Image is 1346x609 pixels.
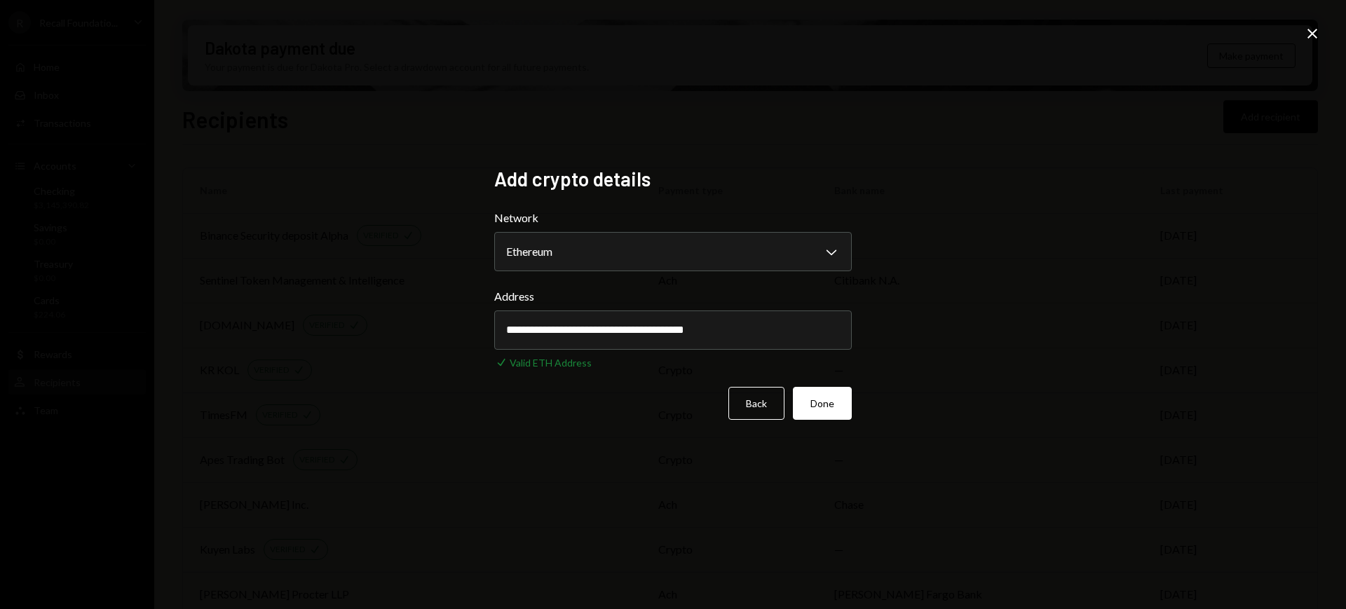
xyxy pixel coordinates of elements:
label: Address [494,288,852,305]
div: Valid ETH Address [510,355,592,370]
button: Network [494,232,852,271]
label: Network [494,210,852,226]
h2: Add crypto details [494,165,852,193]
button: Back [728,387,784,420]
button: Done [793,387,852,420]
